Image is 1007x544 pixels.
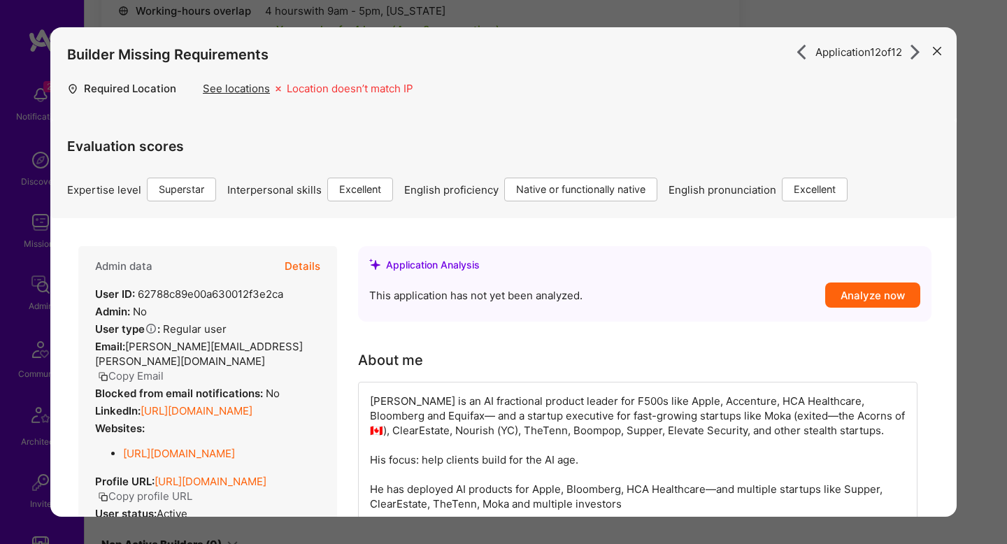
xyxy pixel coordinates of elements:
[95,304,147,319] div: No
[95,507,157,520] strong: User status:
[67,46,269,63] h4: Builder Missing Requirements
[933,47,941,55] i: icon Close
[203,81,270,96] div: See locations
[95,305,130,318] strong: Admin:
[908,44,924,60] i: icon ArrowRight
[95,340,125,353] strong: Email:
[95,386,280,401] div: No
[794,44,810,60] i: icon ArrowRight
[157,507,187,520] span: Active
[504,178,657,201] div: Native or functionally native
[67,138,940,155] h4: Evaluation scores
[95,340,303,368] span: [PERSON_NAME][EMAIL_ADDRESS][PERSON_NAME][DOMAIN_NAME]
[285,246,320,287] button: Details
[95,322,227,336] div: Regular user
[327,178,393,201] div: Excellent
[369,288,583,303] span: This application has not yet been analyzed.
[147,178,216,201] div: Superstar
[287,81,413,103] div: Location doesn’t match IP
[358,350,423,371] div: About me
[227,182,322,197] span: Interpersonal skills
[98,371,108,382] i: icon Copy
[95,287,135,301] strong: User ID:
[669,182,776,197] span: English pronunciation
[67,182,141,197] span: Expertise level
[141,404,252,417] a: [URL][DOMAIN_NAME]
[95,260,152,273] h4: Admin data
[276,81,281,97] i: icon Missing
[84,81,203,103] div: Required Location
[95,404,141,417] strong: LinkedIn:
[95,322,160,336] strong: User type :
[123,447,235,460] a: [URL][DOMAIN_NAME]
[50,27,957,517] div: modal
[95,287,283,301] div: 62788c89e00a630012f3e2ca
[404,182,499,197] span: English proficiency
[386,257,480,272] div: Application Analysis
[98,489,192,503] button: Copy profile URL
[155,475,266,488] a: [URL][DOMAIN_NAME]
[815,45,902,59] span: Application 12 of 12
[95,475,155,488] strong: Profile URL:
[782,178,848,201] div: Excellent
[67,81,78,97] i: icon Location
[98,368,164,383] button: Copy Email
[145,322,157,335] i: Help
[825,282,920,308] button: Analyze now
[95,422,145,435] strong: Websites:
[95,387,266,400] strong: Blocked from email notifications:
[98,492,108,502] i: icon Copy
